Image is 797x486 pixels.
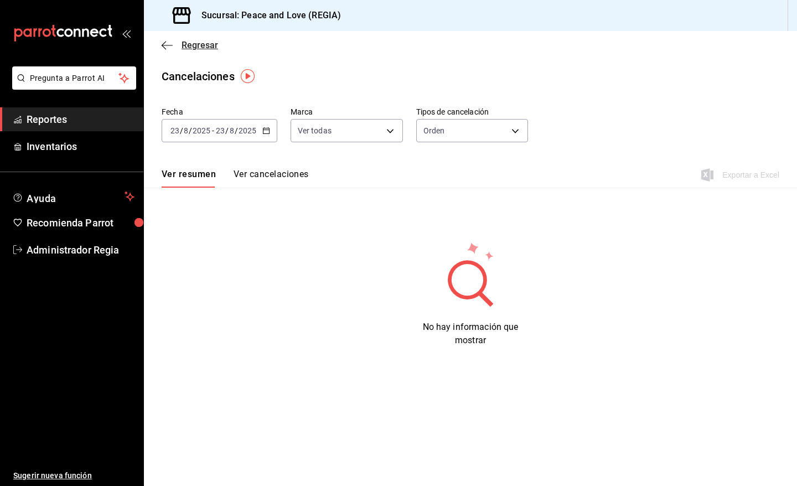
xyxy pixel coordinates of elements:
[234,169,309,188] button: Ver cancelaciones
[416,108,529,116] label: Tipos de cancelación
[27,112,134,127] span: Reportes
[182,40,218,50] span: Regresar
[162,169,216,188] button: Ver resumen
[193,9,341,22] h3: Sucursal: Peace and Love (REGIA)
[212,126,214,135] span: -
[162,68,235,85] div: Cancelaciones
[162,40,218,50] button: Regresar
[238,126,257,135] input: ----
[13,470,134,482] span: Sugerir nueva función
[192,126,211,135] input: ----
[30,73,119,84] span: Pregunta a Parrot AI
[423,322,519,345] span: No hay información que mostrar
[162,169,309,188] div: navigation tabs
[183,126,189,135] input: --
[291,108,403,116] label: Marca
[27,215,134,230] span: Recomienda Parrot
[215,126,225,135] input: --
[235,126,238,135] span: /
[27,139,134,154] span: Inventarios
[229,126,235,135] input: --
[189,126,192,135] span: /
[122,29,131,38] button: open_drawer_menu
[423,125,445,136] span: Orden
[8,80,136,92] a: Pregunta a Parrot AI
[298,125,332,136] span: Ver todas
[241,69,255,83] img: Tooltip marker
[27,190,120,203] span: Ayuda
[180,126,183,135] span: /
[170,126,180,135] input: --
[12,66,136,90] button: Pregunta a Parrot AI
[27,242,134,257] span: Administrador Regia
[225,126,229,135] span: /
[162,108,277,116] label: Fecha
